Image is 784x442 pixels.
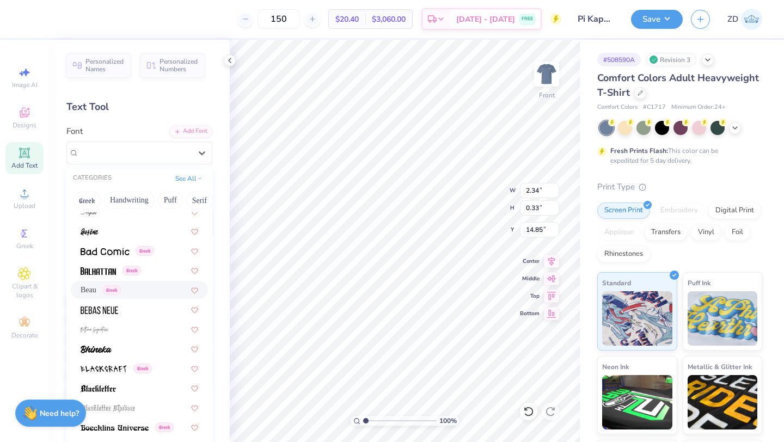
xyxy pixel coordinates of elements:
[133,364,152,373] span: Greek
[536,63,558,85] img: Front
[102,285,121,295] span: Greek
[597,71,759,99] span: Comfort Colors Adult Heavyweight T-Shirt
[81,208,96,216] img: Aspire
[73,192,101,209] button: Greek
[85,58,124,73] span: Personalized Names
[597,224,641,241] div: Applique
[81,385,116,392] img: Blackletter
[520,292,540,300] span: Top
[631,10,683,29] button: Save
[522,15,533,23] span: FREE
[81,284,96,296] span: Beau
[646,53,696,66] div: Revision 3
[520,257,540,265] span: Center
[688,361,752,372] span: Metallic & Glitter Ink
[11,331,38,340] span: Decorate
[81,365,127,373] img: Blackcraft
[13,121,36,130] span: Designs
[597,246,650,262] div: Rhinestones
[81,228,98,236] img: Autone
[688,375,758,429] img: Metallic & Glitter Ink
[66,100,212,114] div: Text Tool
[602,361,629,372] span: Neon Ink
[186,192,213,209] button: Serif
[158,192,183,209] button: Puff
[12,81,38,89] span: Image AI
[372,14,406,25] span: $3,060.00
[155,422,174,432] span: Greek
[73,174,112,183] div: CATEGORIES
[456,14,515,25] span: [DATE] - [DATE]
[725,224,750,241] div: Foil
[597,181,762,193] div: Print Type
[40,408,79,419] strong: Need help?
[81,248,130,255] img: Bad Comic
[81,424,149,432] img: Boecklins Universe
[597,53,641,66] div: # 508590A
[172,173,206,184] button: See All
[14,201,35,210] span: Upload
[727,13,738,26] span: ZD
[688,277,710,288] span: Puff Ink
[597,103,638,112] span: Comfort Colors
[653,202,705,219] div: Embroidery
[160,58,198,73] span: Personalized Numbers
[66,125,83,138] label: Font
[81,404,135,412] img: Blackletter Shadow
[520,275,540,283] span: Middle
[439,416,457,426] span: 100 %
[169,125,212,138] div: Add Font
[691,224,721,241] div: Vinyl
[597,202,650,219] div: Screen Print
[602,375,672,429] img: Neon Ink
[708,202,761,219] div: Digital Print
[643,103,666,112] span: # C1717
[335,14,359,25] span: $20.40
[671,103,726,112] span: Minimum Order: 24 +
[11,161,38,170] span: Add Text
[104,192,155,209] button: Handwriting
[5,282,44,299] span: Clipart & logos
[81,267,116,275] img: Balhattan
[610,146,668,155] strong: Fresh Prints Flash:
[81,306,118,314] img: Bebas Neue
[122,266,141,275] span: Greek
[741,9,762,30] img: Zander Danforth
[520,310,540,317] span: Bottom
[81,326,109,334] img: Bettina Signature
[136,246,154,256] span: Greek
[16,242,33,250] span: Greek
[644,224,688,241] div: Transfers
[569,8,623,30] input: Untitled Design
[602,277,631,288] span: Standard
[81,346,112,353] img: Bhineka
[610,146,744,165] div: This color can be expedited for 5 day delivery.
[258,9,300,29] input: – –
[539,90,555,100] div: Front
[727,9,762,30] a: ZD
[602,291,672,346] img: Standard
[688,291,758,346] img: Puff Ink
